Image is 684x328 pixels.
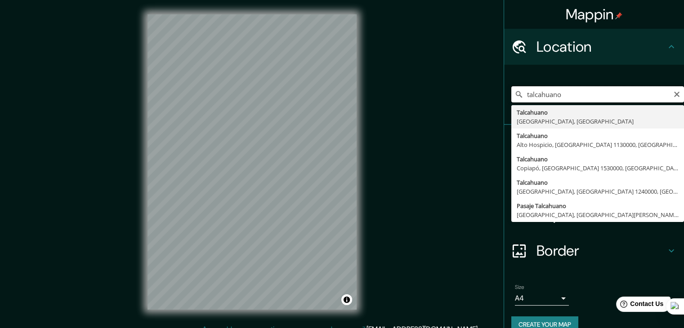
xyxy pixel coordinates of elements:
[148,14,357,310] canvas: Map
[536,242,666,260] h4: Border
[517,178,679,187] div: Talcahuano
[604,293,674,318] iframe: Help widget launcher
[517,140,679,149] div: Alto Hospicio, [GEOGRAPHIC_DATA] 1130000, [GEOGRAPHIC_DATA]
[517,131,679,140] div: Talcahuano
[515,291,569,306] div: A4
[504,125,684,161] div: Pins
[504,161,684,197] div: Style
[504,233,684,269] div: Border
[517,210,679,219] div: [GEOGRAPHIC_DATA], [GEOGRAPHIC_DATA][PERSON_NAME] 8820000, [GEOGRAPHIC_DATA]
[504,29,684,65] div: Location
[566,5,623,23] h4: Mappin
[517,117,679,126] div: [GEOGRAPHIC_DATA], [GEOGRAPHIC_DATA]
[517,187,679,196] div: [GEOGRAPHIC_DATA], [GEOGRAPHIC_DATA] 1240000, [GEOGRAPHIC_DATA]
[511,86,684,102] input: Pick your city or area
[515,284,524,291] label: Size
[517,108,679,117] div: Talcahuano
[536,38,666,56] h4: Location
[615,12,622,19] img: pin-icon.png
[341,294,352,305] button: Toggle attribution
[517,155,679,164] div: Talcahuano
[517,201,679,210] div: Pasaje Talcahuano
[504,197,684,233] div: Layout
[673,89,680,98] button: Clear
[517,164,679,173] div: Copiapó, [GEOGRAPHIC_DATA] 1530000, [GEOGRAPHIC_DATA]
[536,206,666,224] h4: Layout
